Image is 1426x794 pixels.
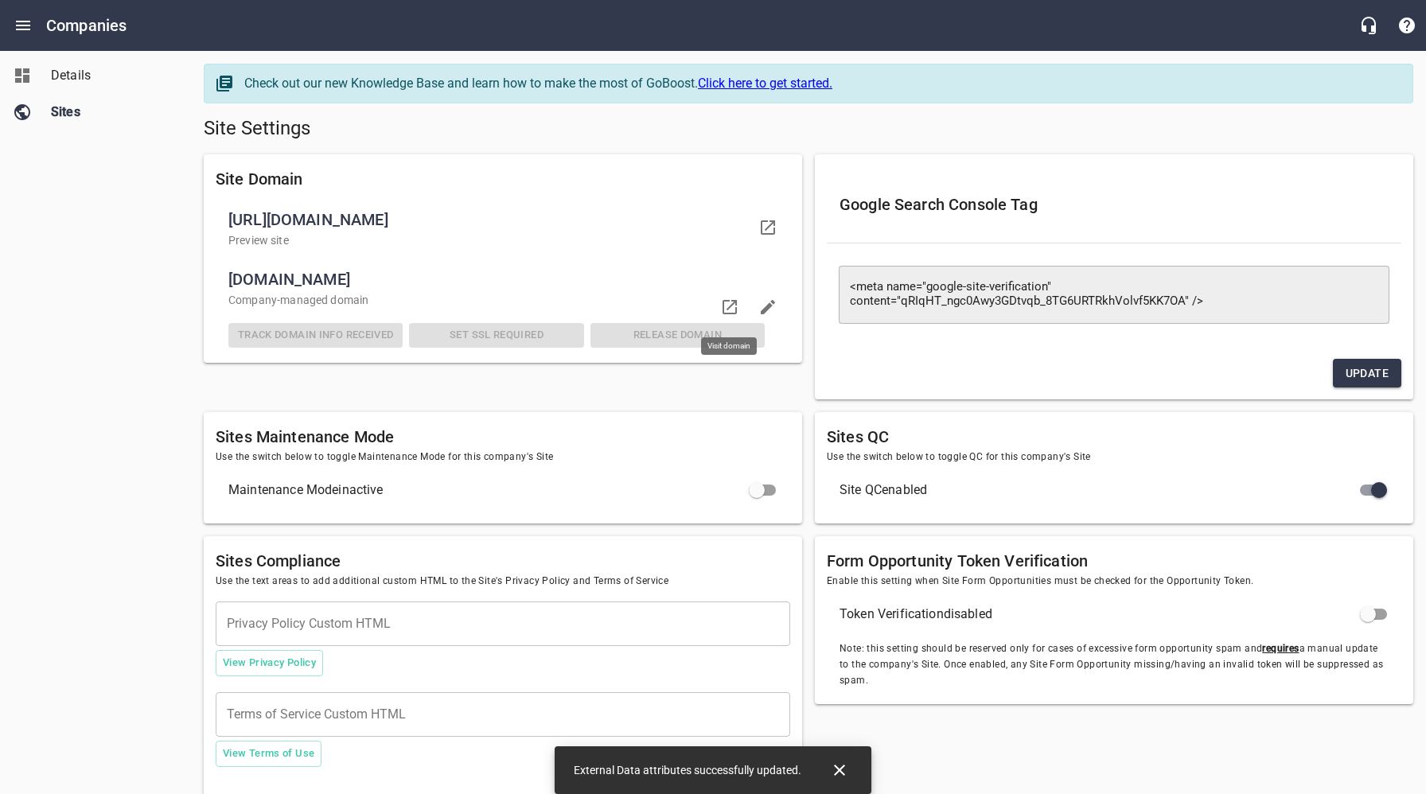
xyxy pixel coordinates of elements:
[216,574,790,590] span: Use the text areas to add additional custom HTML to the Site's Privacy Policy and Terms of Service
[216,450,790,465] span: Use the switch below to toggle Maintenance Mode for this company's Site
[216,424,790,450] h6: Sites Maintenance Mode
[840,481,1363,500] span: Site QC enabled
[216,548,790,574] h6: Sites Compliance
[1346,364,1389,383] span: Update
[840,192,1389,217] h6: Google Search Console Tag
[228,481,752,500] span: Maintenance Mode inactive
[820,751,859,789] button: Close
[4,6,42,45] button: Open drawer
[827,450,1401,465] span: Use the switch below to toggle QC for this company's Site
[204,116,1413,142] h5: Site Settings
[698,76,832,91] a: Click here to get started.
[827,574,1401,590] span: Enable this setting when Site Form Opportunities must be checked for the Opportunity Token.
[223,654,316,672] span: View Privacy Policy
[216,650,323,676] button: View Privacy Policy
[1333,359,1401,388] button: Update
[223,745,314,763] span: View Terms of Use
[225,289,768,312] div: Company -managed domain
[216,166,790,192] h6: Site Domain
[51,66,172,85] span: Details
[1388,6,1426,45] button: Support Portal
[228,207,752,232] span: [URL][DOMAIN_NAME]
[749,208,787,247] a: Visit your domain
[216,741,321,767] button: View Terms of Use
[46,13,127,38] h6: Companies
[840,641,1389,689] span: Note: this setting should be reserved only for cases of excessive form opportunity spam and a man...
[1262,643,1299,654] u: requires
[228,267,765,292] span: [DOMAIN_NAME]
[228,232,752,249] p: Preview site
[51,103,172,122] span: Sites
[244,74,1397,93] div: Check out our new Knowledge Base and learn how to make the most of GoBoost.
[1350,6,1388,45] button: Live Chat
[574,764,801,776] span: External Data attributes successfully updated.
[749,288,787,326] button: Edit domain
[827,424,1401,450] h6: Sites QC
[827,548,1401,574] h6: Form Opportunity Token Verification
[840,605,1363,624] span: Token Verification disabled
[850,280,1378,309] textarea: <meta name="google-site-verification" content="qRIqHT_ngc0Awy3GDtvqb_8TG6URTRkhVolvf5KK7OA" />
